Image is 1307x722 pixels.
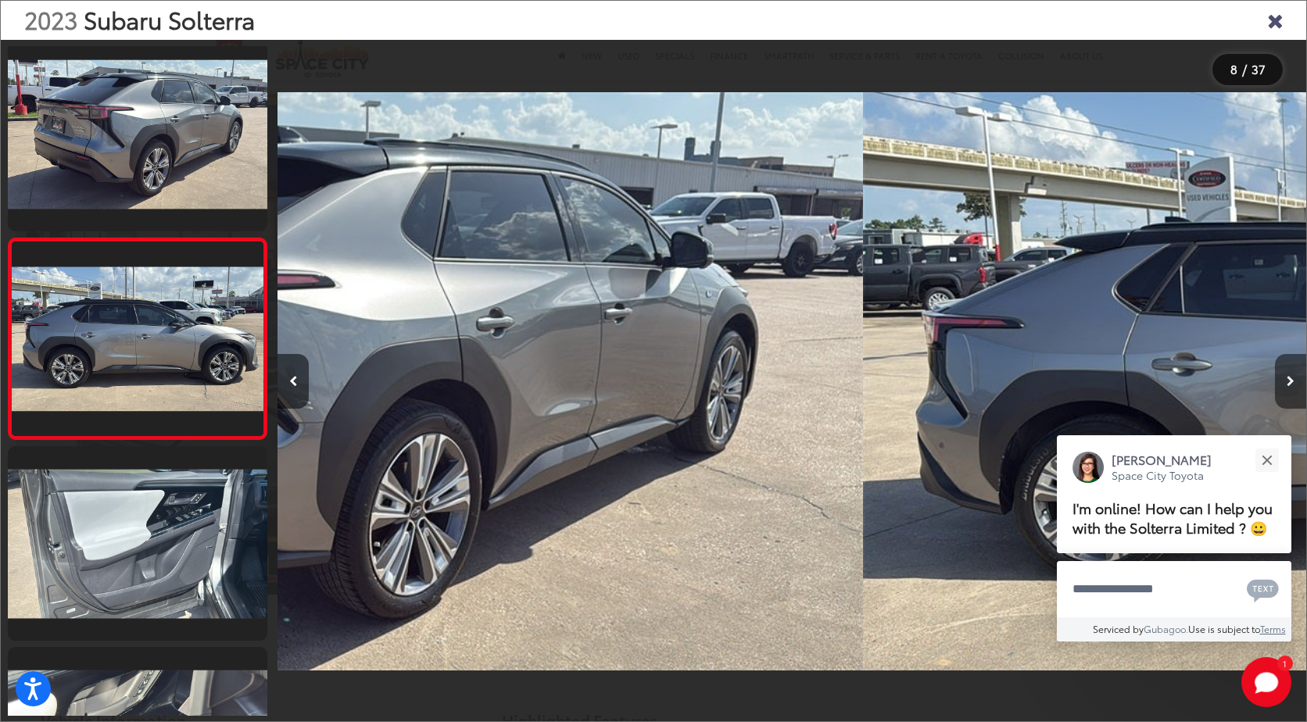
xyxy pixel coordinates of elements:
svg: Start Chat [1241,657,1291,707]
img: 2023 Subaru Solterra Limited [5,469,270,618]
p: [PERSON_NAME] [1112,451,1212,468]
span: Use is subject to [1188,622,1260,635]
a: Gubagoo. [1144,622,1188,635]
button: Chat with SMS [1242,571,1284,606]
img: 2023 Subaru Solterra Limited [9,266,266,411]
span: 37 [1251,60,1266,77]
textarea: Type your message [1057,561,1291,617]
button: Toggle Chat Window [1241,657,1291,707]
span: 1 [1283,659,1287,667]
p: Space City Toyota [1112,468,1212,483]
i: Close gallery [1267,9,1283,30]
span: Subaru Solterra [84,2,255,36]
span: / [1241,64,1248,75]
a: Terms [1260,622,1286,635]
span: I'm online! How can I help you with the Solterra Limited ? 😀 [1072,498,1273,538]
span: 2023 [24,2,77,36]
button: Next image [1275,354,1306,409]
button: Close [1250,443,1284,477]
img: 2023 Subaru Solterra Limited [5,59,270,209]
svg: Text [1247,577,1279,602]
div: Close[PERSON_NAME]Space City ToyotaI'm online! How can I help you with the Solterra Limited ? 😀Ty... [1057,435,1291,642]
button: Previous image [278,354,309,409]
span: 8 [1230,60,1237,77]
span: Serviced by [1093,622,1144,635]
